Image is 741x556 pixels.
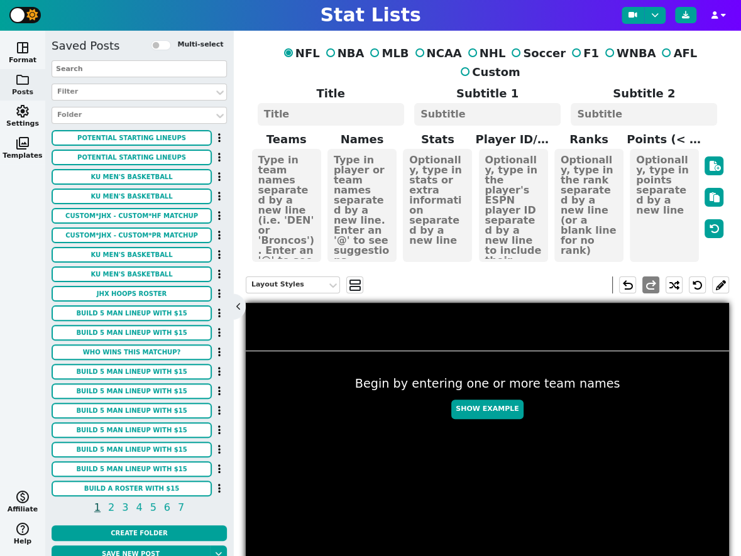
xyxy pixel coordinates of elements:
label: Multi-select [177,40,223,50]
label: Names [324,131,400,148]
span: 4 [134,499,144,515]
input: Search [52,60,227,77]
input: NCAA [415,48,424,57]
label: NHL [462,45,506,62]
button: Create Folder [52,525,227,541]
span: photo_library [15,136,30,151]
button: KU MEN'S BASKETBALL [52,188,212,204]
input: NHL [468,48,477,57]
button: KU MEN'S BASKETBALL [52,169,212,185]
span: redo [644,278,659,293]
label: Ranks [551,131,627,148]
label: NCAA [409,45,462,62]
button: JHX HOOPS ROSTER [52,286,212,302]
span: settings [15,104,30,119]
button: WHO WINS THIS MATCHUP? [52,344,212,360]
label: Points (< 8 teams) [627,131,702,148]
input: F1 [572,48,581,57]
div: Layout Styles [251,280,322,290]
div: Begin by entering one or more team names [246,375,729,425]
label: Subtitle 2 [566,85,722,102]
label: MLB [364,45,409,62]
span: folder [15,72,30,87]
h5: Saved Posts [52,39,119,53]
input: Soccer [512,48,520,57]
span: monetization_on [15,489,30,504]
button: undo [619,276,636,293]
span: help [15,521,30,537]
span: undo [620,278,635,293]
span: space_dashboard [15,40,30,55]
label: Player ID/Image URL [476,131,551,148]
label: WNBA [599,45,656,62]
button: Show Example [451,400,523,419]
button: redo [642,276,659,293]
button: BUILD 5 MAN LINEUP WITH $15 [52,364,212,379]
button: KU MEN'S BASKETBALL [52,266,212,282]
span: 7 [176,499,186,515]
button: BUILD 5 MAN LINEUP WITH $15 [52,403,212,418]
span: 6 [162,499,172,515]
button: BUILD 5 MAN LINEUP WITH $15 [52,461,212,477]
button: BUILD 5 MAN LINEUP WITH $15 [52,383,212,399]
label: Title [253,85,409,102]
span: 5 [148,499,158,515]
button: POTENTIAL STARTING LINEUPS [52,130,212,146]
label: NFL [278,45,320,62]
label: Soccer [505,45,566,62]
button: BUILD A ROSTER WITH $15 [52,481,212,496]
label: Custom [454,63,520,80]
input: MLB [370,48,379,57]
label: Stats [400,131,475,148]
label: NBA [320,45,365,62]
h1: Stat Lists [320,4,420,26]
label: Teams [249,131,324,148]
label: F1 [566,45,599,62]
input: NBA [326,48,335,57]
input: AFL [662,48,671,57]
label: Subtitle 1 [409,85,566,102]
input: WNBA [605,48,614,57]
button: POTENTIAL STARTING LINEUPS [52,150,212,165]
span: 3 [120,499,130,515]
span: 1 [92,499,102,515]
button: BUILD 5 MAN LINEUP WITH $15 [52,325,212,341]
button: BUILD 5 MAN LINEUP WITH $15 [52,305,212,321]
button: BUILD 5 MAN LINEUP WITH $15 [52,422,212,438]
input: Custom [461,67,469,76]
button: KU MEN'S BASKETBALL [52,247,212,263]
button: CUSTOM*JHX - CUSTOM*HF Matchup [52,208,212,224]
button: BUILD 5 MAN LINEUP WITH $15 [52,442,212,457]
button: CUSTOM*JHX - CUSTOM*PR Matchup [52,227,212,243]
span: 2 [106,499,116,515]
label: AFL [656,45,697,62]
input: NFL [284,48,293,57]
